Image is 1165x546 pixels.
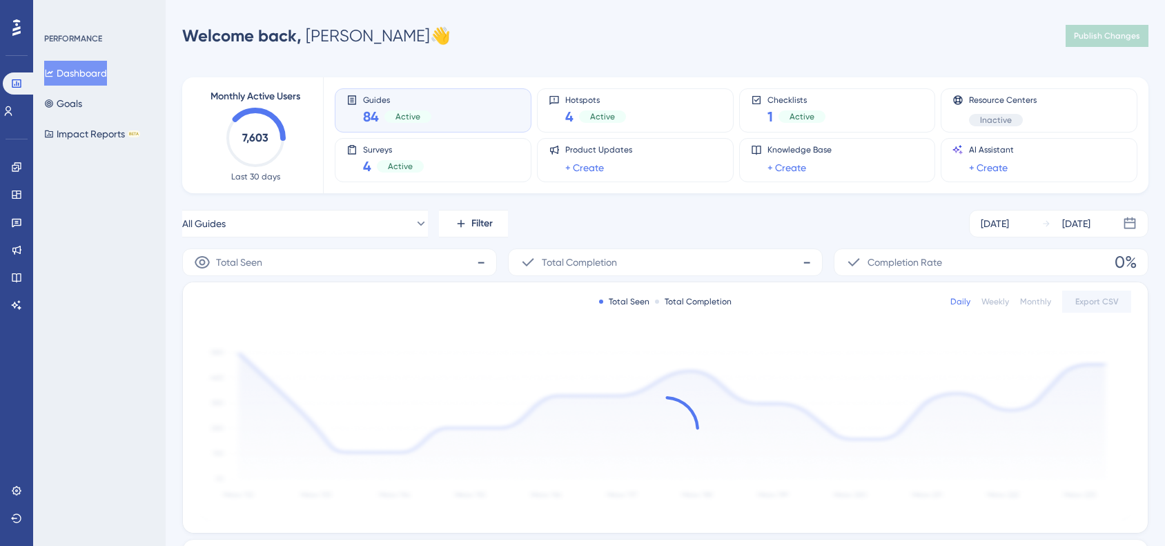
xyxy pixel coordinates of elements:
[655,296,732,307] div: Total Completion
[182,26,302,46] span: Welcome back,
[363,157,371,176] span: 4
[44,61,107,86] button: Dashboard
[44,121,140,146] button: Impact ReportsBETA
[969,159,1008,176] a: + Create
[182,25,451,47] div: [PERSON_NAME] 👋
[44,91,82,116] button: Goals
[44,33,102,44] div: PERFORMANCE
[1062,215,1090,232] div: [DATE]
[1020,296,1051,307] div: Monthly
[363,144,424,154] span: Surveys
[950,296,970,307] div: Daily
[767,95,825,104] span: Checklists
[790,111,814,122] span: Active
[388,161,413,172] span: Active
[128,130,140,137] div: BETA
[565,107,574,126] span: 4
[767,107,773,126] span: 1
[565,144,632,155] span: Product Updates
[565,95,626,104] span: Hotspots
[981,215,1009,232] div: [DATE]
[980,115,1012,126] span: Inactive
[767,159,806,176] a: + Create
[231,171,280,182] span: Last 30 days
[565,159,604,176] a: + Create
[981,296,1009,307] div: Weekly
[1075,296,1119,307] span: Export CSV
[969,95,1037,106] span: Resource Centers
[599,296,649,307] div: Total Seen
[363,107,379,126] span: 84
[1062,291,1131,313] button: Export CSV
[216,254,262,271] span: Total Seen
[1074,30,1140,41] span: Publish Changes
[211,88,300,105] span: Monthly Active Users
[803,251,811,273] span: -
[1066,25,1148,47] button: Publish Changes
[542,254,617,271] span: Total Completion
[767,144,832,155] span: Knowledge Base
[590,111,615,122] span: Active
[471,215,493,232] span: Filter
[182,215,226,232] span: All Guides
[182,210,428,237] button: All Guides
[477,251,485,273] span: -
[1115,251,1137,273] span: 0%
[242,131,268,144] text: 7,603
[395,111,420,122] span: Active
[969,144,1014,155] span: AI Assistant
[868,254,942,271] span: Completion Rate
[439,210,508,237] button: Filter
[363,95,431,104] span: Guides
